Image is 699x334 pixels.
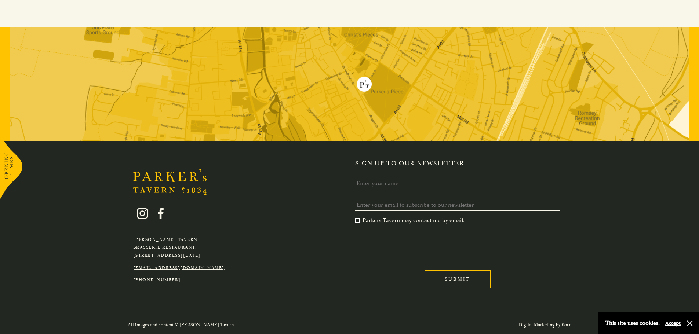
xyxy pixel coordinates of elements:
p: All images and content © [PERSON_NAME] Tavern [128,321,234,329]
p: This site uses cookies. [605,318,660,329]
a: [PHONE_NUMBER] [133,278,181,283]
img: map [10,27,689,142]
iframe: reCAPTCHA [355,230,467,258]
h2: Sign up to our newsletter [355,160,566,168]
button: Close and accept [686,320,693,327]
input: Submit [425,270,491,288]
p: [PERSON_NAME] Tavern, Brasserie Restaurant, [STREET_ADDRESS][DATE] [133,236,225,260]
a: Digital Marketing by flocc [519,322,571,328]
input: Enter your email to subscribe to our newsletter [355,199,560,211]
input: Enter your name [355,178,560,189]
a: [EMAIL_ADDRESS][DOMAIN_NAME] [133,265,225,271]
label: Parkers Tavern may contact me by email. [355,217,465,224]
button: Accept [665,320,681,327]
